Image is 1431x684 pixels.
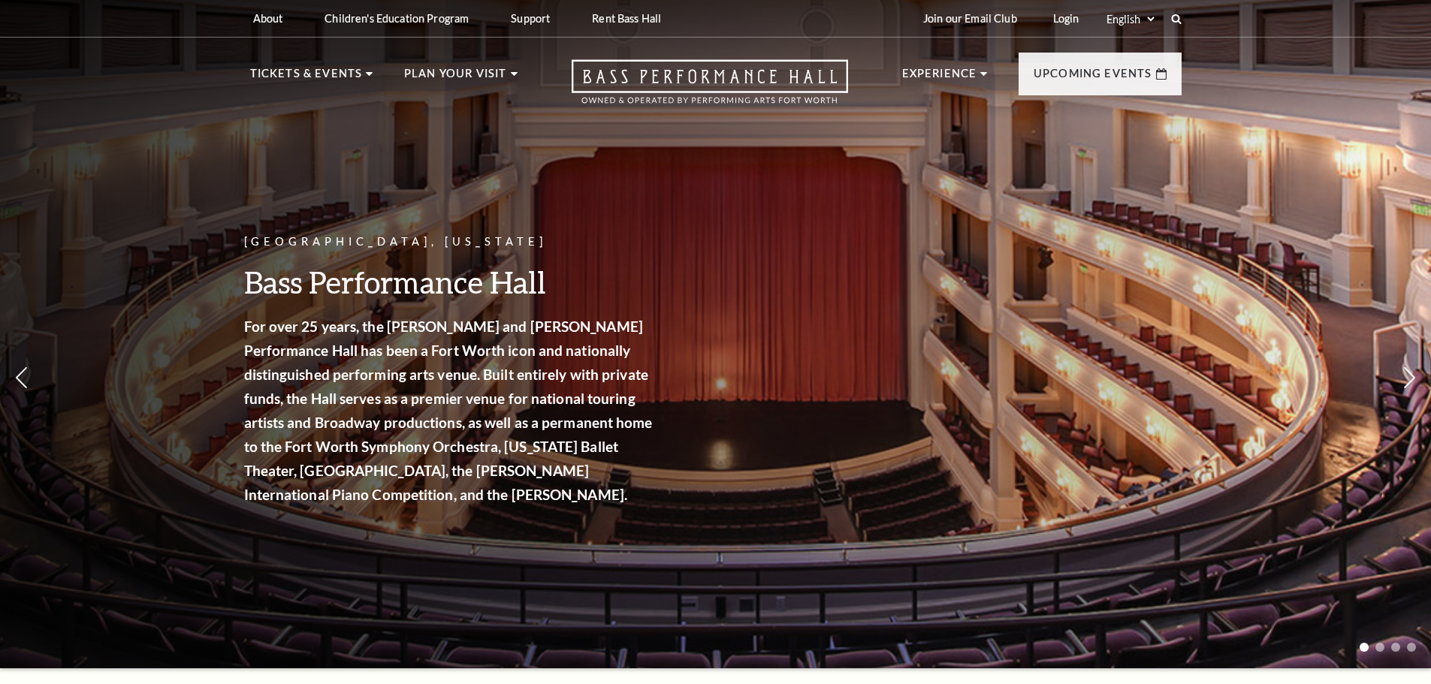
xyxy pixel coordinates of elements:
[1103,12,1157,26] select: Select:
[250,65,363,92] p: Tickets & Events
[404,65,507,92] p: Plan Your Visit
[253,12,283,25] p: About
[325,12,469,25] p: Children's Education Program
[511,12,550,25] p: Support
[244,263,657,301] h3: Bass Performance Hall
[244,318,653,503] strong: For over 25 years, the [PERSON_NAME] and [PERSON_NAME] Performance Hall has been a Fort Worth ico...
[244,233,657,252] p: [GEOGRAPHIC_DATA], [US_STATE]
[592,12,661,25] p: Rent Bass Hall
[1034,65,1152,92] p: Upcoming Events
[902,65,977,92] p: Experience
